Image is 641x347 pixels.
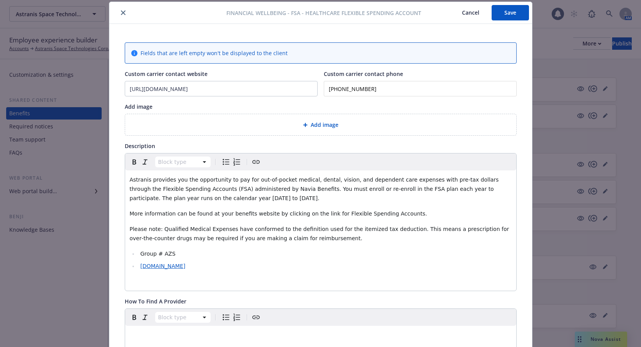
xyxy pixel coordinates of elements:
button: Numbered list [231,157,242,167]
button: Create link [251,312,261,323]
span: Description [125,142,155,150]
button: Italic [140,157,151,167]
span: Add image [311,121,338,129]
button: close [119,8,128,17]
button: Block type [155,157,211,167]
button: Create link [251,157,261,167]
span: Custom carrier contact website [125,70,208,77]
button: Bulleted list [221,157,231,167]
input: Add custom carrier contact website [125,81,317,96]
span: More information can be found at your benefits website by clicking on the link for Flexible Spend... [130,211,427,217]
button: Bold [129,157,140,167]
div: Add image [125,114,517,136]
div: editable markdown [125,170,516,291]
button: Italic [140,312,151,323]
span: Add image [125,103,152,110]
button: Bold [129,312,140,323]
a: [DOMAIN_NAME] [140,263,185,269]
input: Add custom carrier contact phone [324,81,517,96]
button: Save [492,5,529,20]
span: Custom carrier contact phone [324,70,403,77]
button: Bulleted list [221,312,231,323]
span: Financial Wellbeing - FSA - Healthcare Flexible Spending Account [226,9,421,17]
span: Astranis provides you the opportunity to pay for out‐of‐pocket medical, dental, vision, and depen... [130,177,500,201]
div: editable markdown [125,326,516,344]
span: Fields that are left empty won't be displayed to the client [141,49,288,57]
button: Block type [155,312,211,323]
span: Please note: Qualified Medical Expenses have conformed to the definition used for the itemized ta... [130,226,511,241]
div: toggle group [221,312,242,323]
span: How To Find A Provider [125,298,186,305]
span: Group # AZS [140,251,175,257]
button: Numbered list [231,312,242,323]
div: toggle group [221,157,242,167]
button: Cancel [450,5,492,20]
